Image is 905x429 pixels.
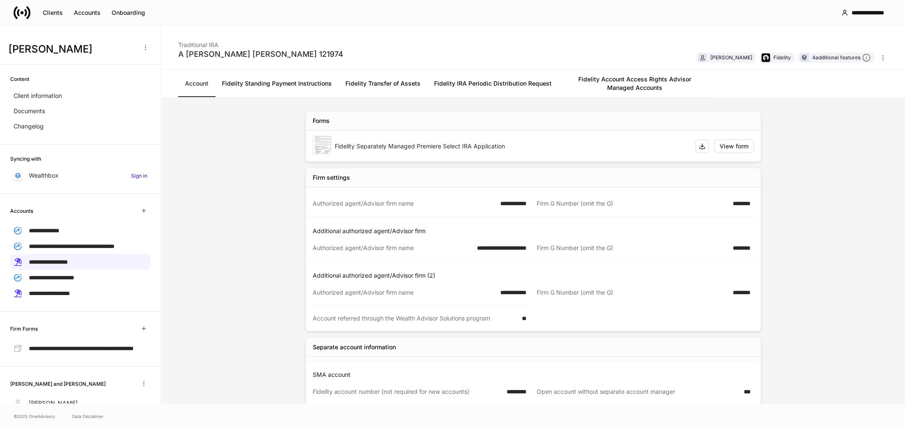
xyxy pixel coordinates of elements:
a: Data Disclaimer [72,413,104,420]
a: Fidelity Account Access Rights Advisor Managed Accounts [558,70,711,97]
div: Accounts [74,8,101,17]
h6: Content [10,75,29,83]
div: Account referred through the Wealth Advisor Solutions program [313,314,517,323]
div: Fidelity [773,53,791,61]
a: Account [178,70,215,97]
div: 4 additional features [812,53,871,62]
h6: Firm Forms [10,325,38,333]
a: Fidelity Standing Payment Instructions [215,70,339,97]
p: SMA account [313,370,757,379]
p: Additional authorized agent/Advisor firm (2) [313,271,757,280]
div: Firm G Number (omit the G) [537,244,728,252]
div: Onboarding [112,8,145,17]
p: Client information [14,92,62,100]
p: Changelog [14,122,44,131]
div: Authorized agent/Advisor firm name [313,199,495,208]
h6: [PERSON_NAME] and [PERSON_NAME] [10,380,106,388]
div: Fidelity account number (not required for new accounts) [313,387,502,396]
a: Fidelity Transfer of Assets [339,70,427,97]
a: WealthboxSign in [10,168,151,183]
h6: Accounts [10,207,33,215]
div: Firm G Number (omit the G) [537,199,728,208]
p: Wealthbox [29,171,59,180]
button: View form [714,139,754,153]
a: Changelog [10,119,151,134]
h6: Sign in [131,172,147,180]
div: Fidelity Separately Managed Premiere Select IRA Application [335,142,689,150]
button: Clients [37,6,68,19]
a: [PERSON_NAME] [10,396,151,411]
div: Traditional IRA [178,36,343,49]
div: Separate account information [313,343,396,351]
p: [PERSON_NAME] [29,399,78,407]
div: Clients [43,8,63,17]
div: Authorized agent/Advisor firm name [313,288,495,297]
div: View form [720,142,748,150]
div: [PERSON_NAME] [710,53,752,61]
div: Firm settings [313,173,350,182]
button: Accounts [68,6,106,19]
div: Firm G Number (omit the G) [537,288,728,297]
div: Open account without separate account manager [537,387,739,396]
span: © 2025 OneAdvisory [14,413,55,420]
button: Onboarding [106,6,151,19]
p: Documents [14,107,45,115]
div: Forms [313,117,330,125]
h3: [PERSON_NAME] [8,42,135,56]
div: A [PERSON_NAME] [PERSON_NAME] 121974 [178,49,343,59]
h6: Syncing with [10,155,41,163]
a: Client information [10,88,151,103]
a: Documents [10,103,151,119]
a: Fidelity IRA Periodic Distribution Request [427,70,558,97]
div: Authorized agent/Advisor firm name [313,244,472,252]
p: Additional authorized agent/Advisor firm [313,227,757,235]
